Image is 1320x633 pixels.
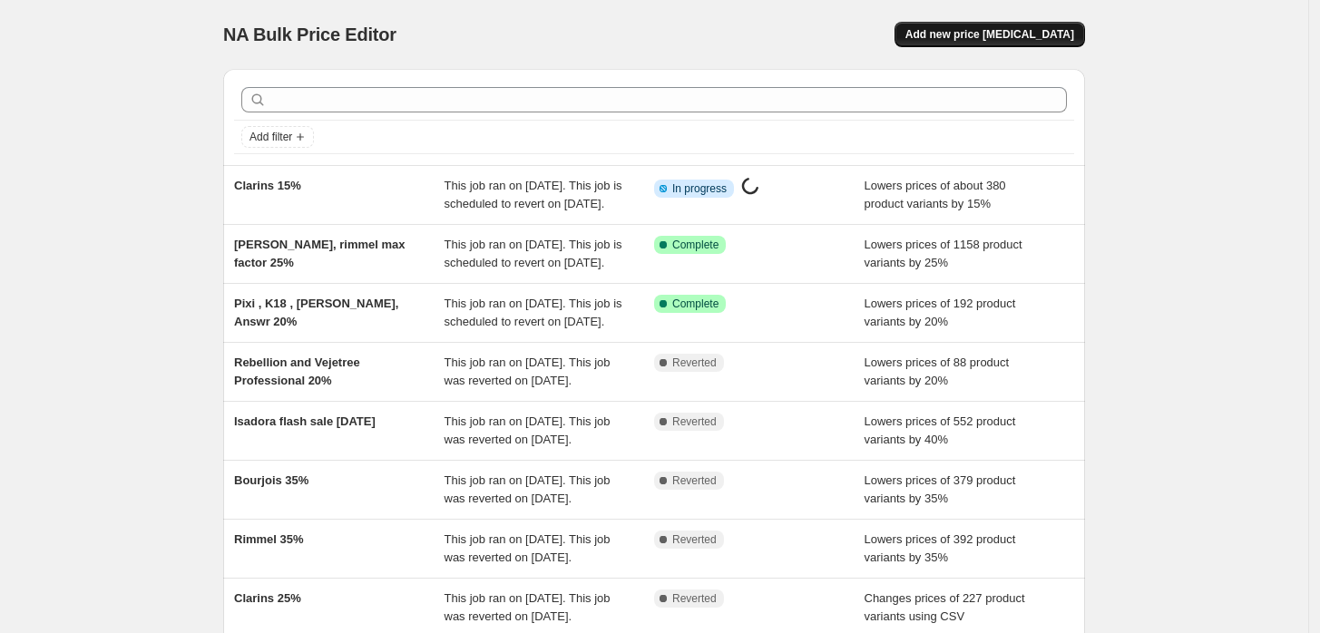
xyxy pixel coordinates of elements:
span: Lowers prices of 392 product variants by 35% [865,532,1016,564]
span: Lowers prices of 552 product variants by 40% [865,414,1016,446]
span: Reverted [672,414,717,429]
span: This job ran on [DATE]. This job was reverted on [DATE]. [445,355,611,387]
span: Reverted [672,473,717,488]
span: Complete [672,297,719,311]
span: Reverted [672,355,717,370]
span: Lowers prices of 1158 product variants by 25% [865,238,1022,269]
span: Reverted [672,532,717,547]
span: Changes prices of 227 product variants using CSV [865,591,1025,623]
span: Complete [672,238,719,252]
span: Isadora flash sale [DATE] [234,414,376,428]
span: [PERSON_NAME], rimmel max factor 25% [234,238,406,269]
span: Bourjois 35% [234,473,308,487]
span: NA Bulk Price Editor [223,24,396,44]
button: Add filter [241,126,314,148]
span: Lowers prices of about 380 product variants by 15% [865,179,1006,210]
span: Rebellion and Vejetree Professional 20% [234,355,360,387]
span: Pixi , K18 , [PERSON_NAME], Answr 20% [234,297,398,328]
span: Clarins 25% [234,591,301,605]
span: This job ran on [DATE]. This job is scheduled to revert on [DATE]. [445,179,622,210]
span: Lowers prices of 192 product variants by 20% [865,297,1016,328]
span: This job ran on [DATE]. This job is scheduled to revert on [DATE]. [445,238,622,269]
span: This job ran on [DATE]. This job was reverted on [DATE]. [445,591,611,623]
span: Reverted [672,591,717,606]
span: Clarins 15% [234,179,301,192]
span: This job ran on [DATE]. This job was reverted on [DATE]. [445,473,611,505]
button: Add new price [MEDICAL_DATA] [895,22,1085,47]
span: Rimmel 35% [234,532,304,546]
span: This job ran on [DATE]. This job was reverted on [DATE]. [445,532,611,564]
span: This job ran on [DATE]. This job was reverted on [DATE]. [445,414,611,446]
span: Lowers prices of 88 product variants by 20% [865,355,1010,387]
span: Add new price [MEDICAL_DATA] [905,27,1074,42]
span: In progress [672,181,727,196]
span: Lowers prices of 379 product variants by 35% [865,473,1016,505]
span: Add filter [249,130,292,144]
span: This job ran on [DATE]. This job is scheduled to revert on [DATE]. [445,297,622,328]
